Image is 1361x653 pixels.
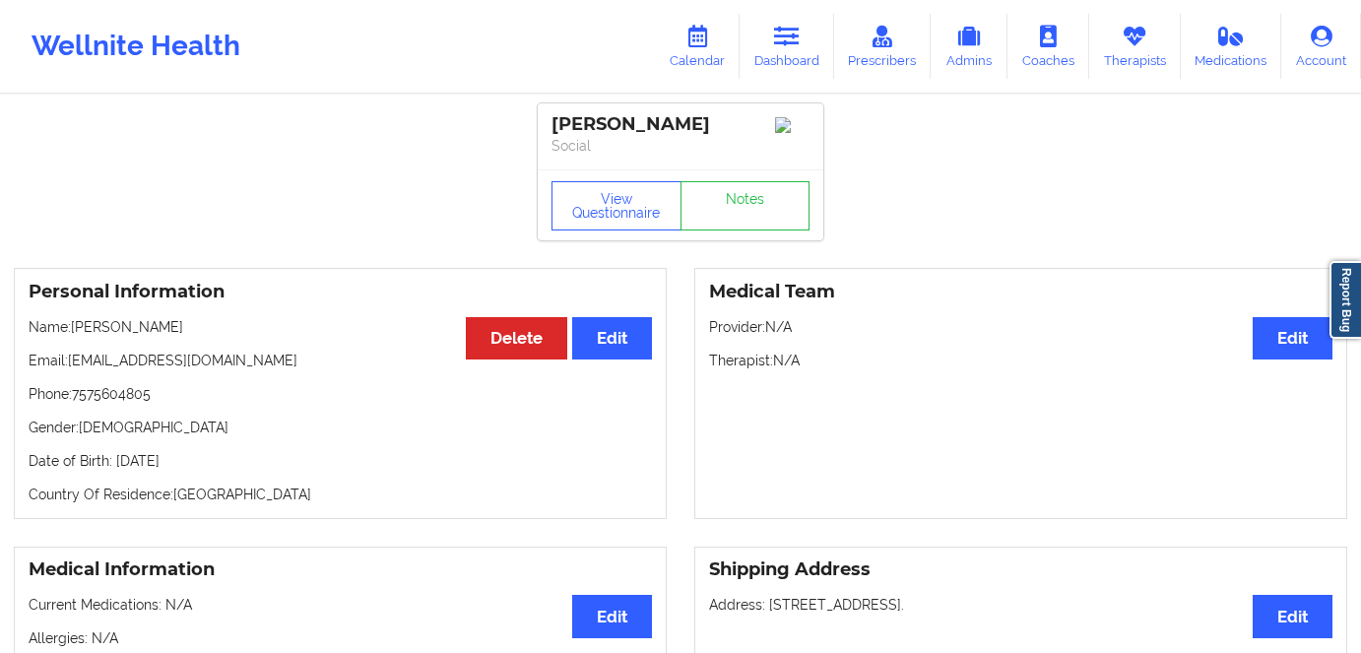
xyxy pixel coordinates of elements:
h3: Shipping Address [709,558,1332,581]
h3: Personal Information [29,281,652,303]
button: Edit [1253,317,1332,359]
a: Account [1281,14,1361,79]
p: Current Medications: N/A [29,595,652,615]
button: Delete [466,317,567,359]
h3: Medical Information [29,558,652,581]
a: Therapists [1089,14,1181,79]
button: Edit [1253,595,1332,637]
a: Dashboard [740,14,834,79]
a: Admins [931,14,1007,79]
p: Date of Birth: [DATE] [29,451,652,471]
p: Social [551,136,810,156]
div: [PERSON_NAME] [551,113,810,136]
a: Prescribers [834,14,932,79]
p: Gender: [DEMOGRAPHIC_DATA] [29,418,652,437]
a: Report Bug [1329,261,1361,339]
p: Allergies: N/A [29,628,652,648]
p: Therapist: N/A [709,351,1332,370]
button: Edit [572,317,652,359]
a: Coaches [1007,14,1089,79]
a: Medications [1181,14,1282,79]
a: Calendar [655,14,740,79]
h3: Medical Team [709,281,1332,303]
a: Notes [680,181,810,230]
img: Image%2Fplaceholer-image.png [775,117,810,133]
p: Provider: N/A [709,317,1332,337]
button: View Questionnaire [551,181,681,230]
p: Name: [PERSON_NAME] [29,317,652,337]
button: Edit [572,595,652,637]
p: Phone: 7575604805 [29,384,652,404]
p: Email: [EMAIL_ADDRESS][DOMAIN_NAME] [29,351,652,370]
p: Country Of Residence: [GEOGRAPHIC_DATA] [29,485,652,504]
p: Address: [STREET_ADDRESS]. [709,595,1332,615]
